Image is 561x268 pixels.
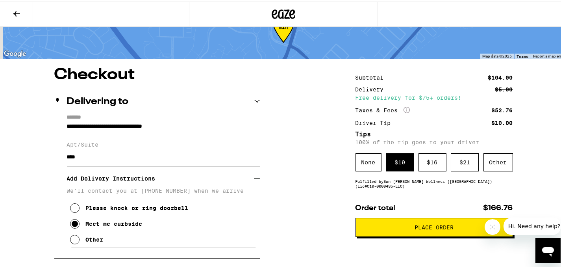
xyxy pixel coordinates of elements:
[492,106,513,112] div: $52.76
[70,199,189,214] button: Please knock or ring doorbell
[495,85,513,91] div: $5.00
[67,95,129,105] h2: Delivering to
[504,216,561,233] iframe: Message from company
[492,119,513,124] div: $10.00
[451,152,479,170] div: $ 21
[355,85,389,91] div: Delivery
[67,186,260,192] p: We'll contact you at [PHONE_NUMBER] when we arrive
[483,152,513,170] div: Other
[535,236,561,262] iframe: Button to launch messaging window
[86,235,104,241] div: Other
[355,138,513,144] p: 100% of the tip goes to your driver
[355,93,513,99] div: Free delivery for $75+ orders!
[386,152,414,170] div: $ 10
[355,105,410,112] div: Taxes & Fees
[70,214,143,230] button: Meet me curbside
[67,168,254,186] h3: Add Delivery Instructions
[67,140,260,146] label: Apt/Suite
[2,47,28,58] a: Open this area in Google Maps (opens a new window)
[488,73,513,79] div: $104.00
[355,203,396,210] span: Order total
[355,152,381,170] div: None
[483,203,513,210] span: $166.76
[355,119,396,124] div: Driver Tip
[485,218,500,233] iframe: Close message
[86,219,143,225] div: Meet me curbside
[517,52,528,57] a: Terms
[2,47,28,58] img: Google
[70,230,104,246] button: Other
[54,65,260,81] h1: Checkout
[418,152,446,170] div: $ 16
[355,177,513,187] div: Fulfilled by San [PERSON_NAME] Wellness ([GEOGRAPHIC_DATA]) (Lic# C10-0000435-LIC )
[86,203,189,210] div: Please knock or ring doorbell
[355,130,513,136] h5: Tips
[355,216,513,235] button: Place Order
[415,223,454,229] span: Place Order
[273,18,294,47] div: 54-114 min
[355,73,389,79] div: Subtotal
[482,52,512,57] span: Map data ©2025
